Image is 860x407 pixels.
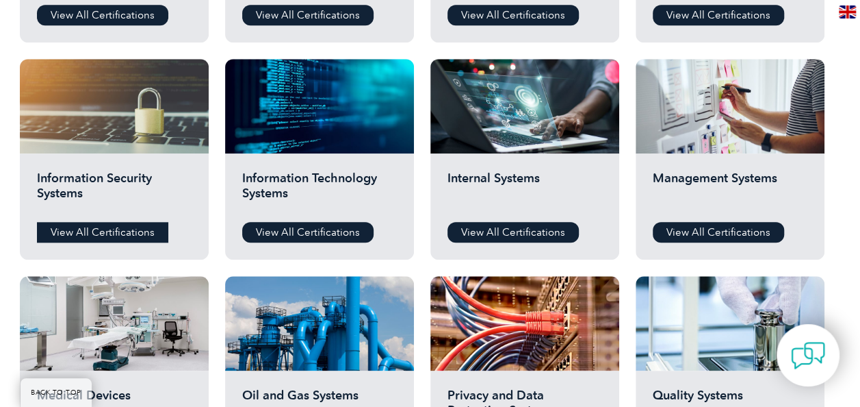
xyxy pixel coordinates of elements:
[791,338,825,373] img: contact-chat.png
[447,5,579,25] a: View All Certifications
[653,222,784,243] a: View All Certifications
[653,171,807,212] h2: Management Systems
[242,5,374,25] a: View All Certifications
[37,171,192,212] h2: Information Security Systems
[839,5,856,18] img: en
[21,378,92,407] a: BACK TO TOP
[447,171,602,212] h2: Internal Systems
[447,222,579,243] a: View All Certifications
[653,5,784,25] a: View All Certifications
[37,222,168,243] a: View All Certifications
[37,5,168,25] a: View All Certifications
[242,171,397,212] h2: Information Technology Systems
[242,222,374,243] a: View All Certifications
